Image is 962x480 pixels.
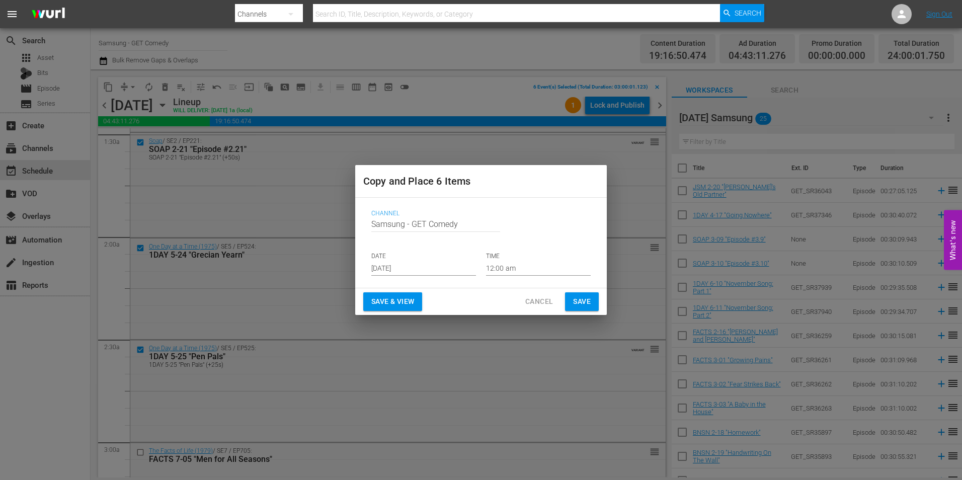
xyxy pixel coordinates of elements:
[24,3,72,26] img: ans4CAIJ8jUAAAAAAAAAAAAAAAAAAAAAAAAgQb4GAAAAAAAAAAAAAAAAAAAAAAAAJMjXAAAAAAAAAAAAAAAAAAAAAAAAgAT5G...
[371,252,476,261] p: DATE
[371,295,414,308] span: Save & View
[371,210,586,218] span: Channel
[573,295,591,308] span: Save
[363,173,599,189] h2: Copy and Place 6 Items
[6,8,18,20] span: menu
[565,292,599,311] button: Save
[944,210,962,270] button: Open Feedback Widget
[525,295,553,308] span: Cancel
[486,252,591,261] p: TIME
[735,4,761,22] span: Search
[926,10,952,18] a: Sign Out
[363,292,422,311] button: Save & View
[517,292,561,311] button: Cancel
